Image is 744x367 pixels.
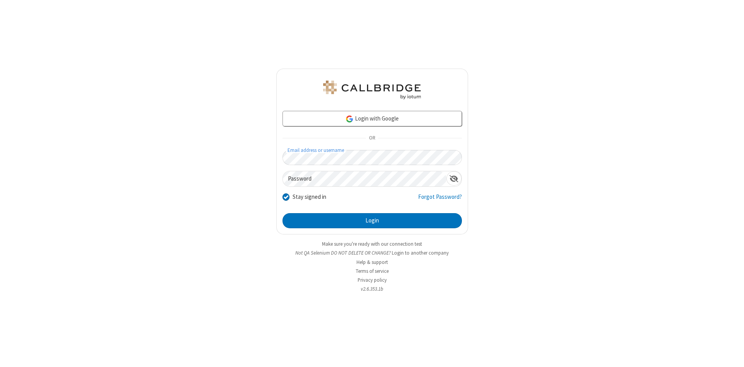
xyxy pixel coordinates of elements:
span: OR [366,133,378,144]
a: Make sure you're ready with our connection test [322,241,422,247]
img: google-icon.png [345,115,354,123]
a: Forgot Password? [418,193,462,207]
iframe: Chat [725,347,738,362]
a: Privacy policy [358,277,387,283]
button: Login [282,213,462,229]
li: v2.6.353.1b [276,285,468,293]
input: Password [283,171,446,186]
button: Login to another company [392,249,449,257]
div: Show password [446,171,462,186]
label: Stay signed in [293,193,326,202]
a: Terms of service [356,268,389,274]
a: Login with Google [282,111,462,126]
img: QA Selenium DO NOT DELETE OR CHANGE [322,81,422,99]
li: Not QA Selenium DO NOT DELETE OR CHANGE? [276,249,468,257]
a: Help & support [356,259,388,265]
input: Email address or username [282,150,462,165]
